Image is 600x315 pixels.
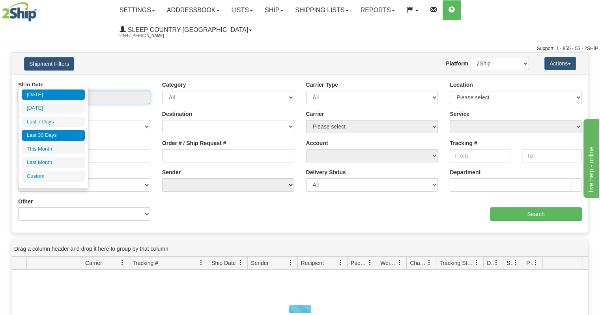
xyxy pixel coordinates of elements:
[450,139,477,147] label: Tracking #
[162,81,186,89] label: Category
[582,117,599,198] iframe: chat widget
[12,241,588,257] div: grid grouping header
[234,256,247,269] a: Ship Date filter column settings
[422,256,436,269] a: Charge filter column settings
[351,259,367,267] span: Packages
[529,256,542,269] a: Pickup Status filter column settings
[363,256,377,269] a: Packages filter column settings
[162,139,226,147] label: Order # / Ship Request #
[6,5,73,14] div: live help - online
[22,130,85,141] li: Last 30 Days
[306,139,328,147] label: Account
[393,256,406,269] a: Weight filter column settings
[450,110,469,118] label: Service
[450,168,480,176] label: Department
[161,0,226,20] a: Addressbook
[507,259,513,267] span: Shipment Issues
[306,110,324,118] label: Carrier
[114,20,258,40] a: Sleep Country [GEOGRAPHIC_DATA] 2044 / [PERSON_NAME]
[85,259,102,267] span: Carrier
[526,259,533,267] span: Pickup Status
[22,144,85,155] li: This Month
[450,149,510,162] input: From
[380,259,397,267] span: Weight
[120,32,179,40] span: 2044 / [PERSON_NAME]
[225,0,258,20] a: Lists
[259,0,289,20] a: Ship
[133,259,158,267] span: Tracking #
[522,149,582,162] input: To
[211,259,236,267] span: Ship Date
[450,81,473,89] label: Location
[22,157,85,168] li: Last Month
[116,256,129,269] a: Carrier filter column settings
[251,259,269,267] span: Sender
[22,89,85,100] li: [DATE]
[289,0,354,20] a: Shipping lists
[2,2,37,22] img: logo2044.jpg
[306,168,346,176] label: Delivery Status
[410,259,426,267] span: Charge
[306,81,338,89] label: Carrier Type
[509,256,523,269] a: Shipment Issues filter column settings
[22,117,85,127] li: Last 7 Days
[490,207,582,221] input: Search
[446,60,468,67] label: Platform
[2,45,598,52] div: Support: 1 - 855 - 55 - 2SHIP
[439,259,474,267] span: Tracking Status
[284,256,297,269] a: Sender filter column settings
[194,256,208,269] a: Tracking # filter column settings
[544,57,576,70] button: Actions
[470,256,483,269] a: Tracking Status filter column settings
[18,198,33,205] label: Other
[162,110,192,118] label: Destination
[22,171,85,182] li: Custom
[24,57,74,71] button: Shipment Filters
[490,256,503,269] a: Delivery Status filter column settings
[355,0,401,20] a: Reports
[22,103,85,114] li: [DATE]
[334,256,347,269] a: Recipient filter column settings
[162,168,181,176] label: Sender
[301,259,324,267] span: Recipient
[114,0,161,20] a: Settings
[18,81,44,89] label: Ship Date
[126,26,248,33] span: Sleep Country [GEOGRAPHIC_DATA]
[487,259,493,267] span: Delivery Status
